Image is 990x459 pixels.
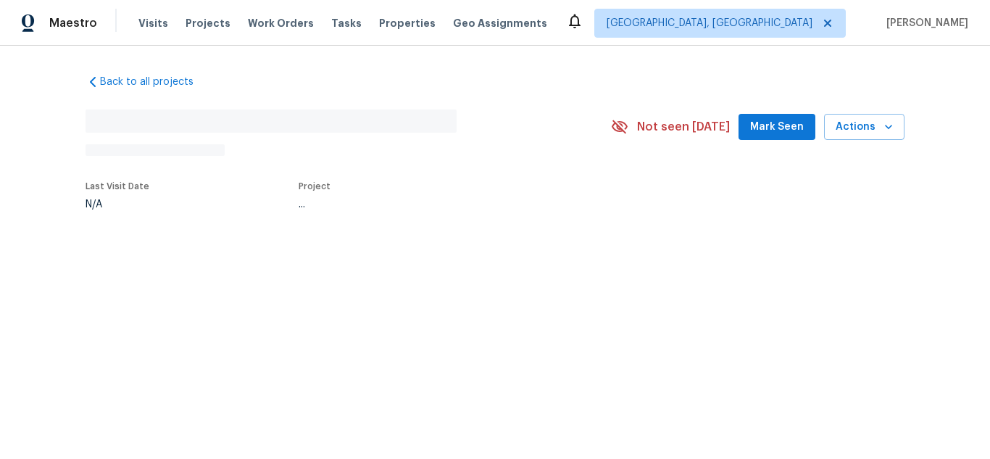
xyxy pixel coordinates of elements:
[331,18,362,28] span: Tasks
[637,120,730,134] span: Not seen [DATE]
[248,16,314,30] span: Work Orders
[453,16,547,30] span: Geo Assignments
[750,118,804,136] span: Mark Seen
[824,114,904,141] button: Actions
[881,16,968,30] span: [PERSON_NAME]
[86,182,149,191] span: Last Visit Date
[86,199,149,210] div: N/A
[299,199,577,210] div: ...
[186,16,230,30] span: Projects
[138,16,168,30] span: Visits
[86,75,225,89] a: Back to all projects
[379,16,436,30] span: Properties
[49,16,97,30] span: Maestro
[299,182,330,191] span: Project
[607,16,812,30] span: [GEOGRAPHIC_DATA], [GEOGRAPHIC_DATA]
[739,114,815,141] button: Mark Seen
[836,118,893,136] span: Actions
